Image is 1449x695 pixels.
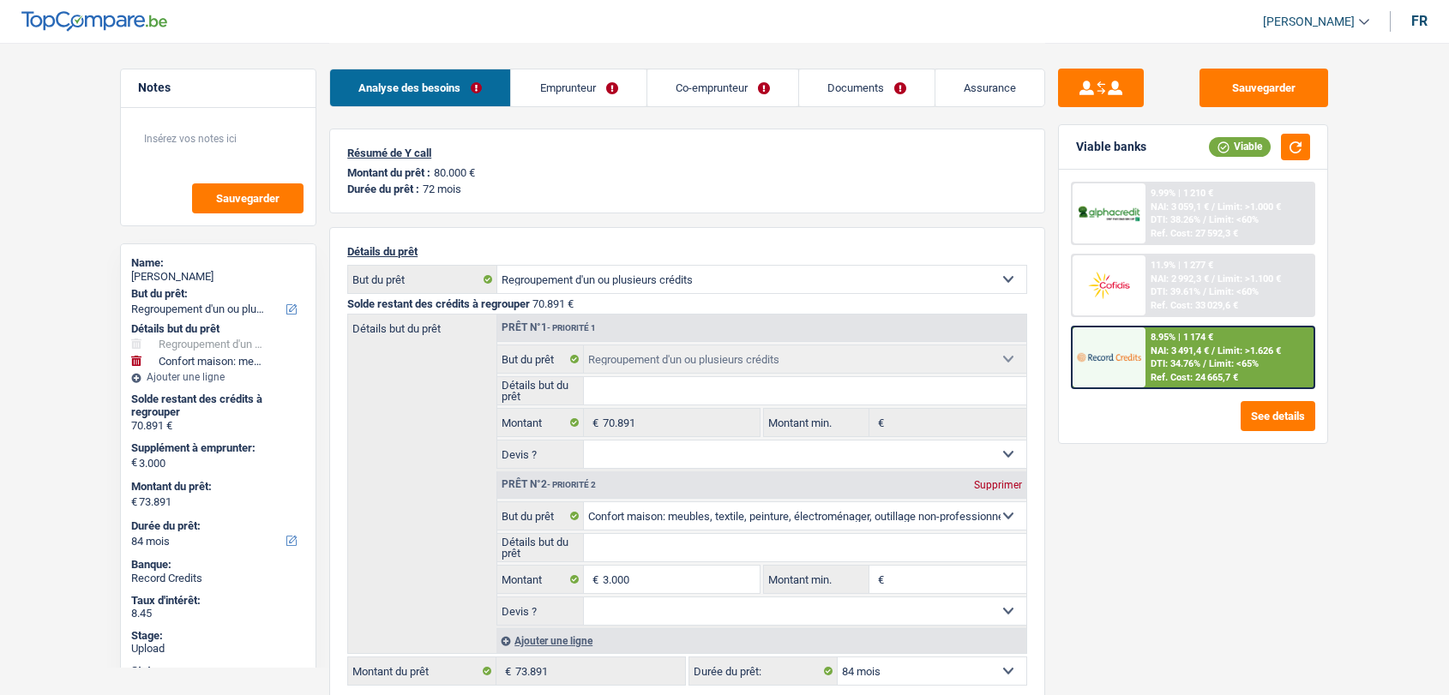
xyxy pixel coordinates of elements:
img: AlphaCredit [1077,204,1140,224]
span: / [1203,286,1206,297]
span: € [869,409,888,436]
div: Prêt n°2 [497,479,600,490]
a: Analyse des besoins [330,69,510,106]
span: Limit: <60% [1209,214,1259,225]
div: Ajouter une ligne [131,371,305,383]
span: Limit: >1.626 € [1218,345,1281,356]
div: Taux d'intérêt: [131,594,305,608]
p: Détails du prêt [347,245,1027,258]
span: [PERSON_NAME] [1263,15,1355,29]
label: Montant min. [764,409,869,436]
p: 72 mois [423,183,461,195]
div: Ref. Cost: 33 029,6 € [1151,300,1238,311]
label: Montant [497,409,584,436]
span: / [1212,345,1215,356]
label: Supplément à emprunter: [131,441,302,455]
div: 9.99% | 1 210 € [1151,188,1213,199]
label: Montant min. [764,566,869,593]
span: / [1203,358,1206,369]
div: fr [1411,13,1428,29]
span: € [496,657,515,685]
span: DTI: 38.26% [1151,214,1200,225]
div: Prêt n°1 [497,322,600,333]
div: 8.45 [131,607,305,620]
label: Devis ? [497,440,584,468]
div: Record Credits [131,572,305,585]
label: But du prêt: [131,287,302,301]
a: Documents [799,69,935,106]
div: Status: [131,664,305,678]
label: But du prêt [497,502,584,530]
label: Devis ? [497,597,584,625]
label: Durée du prêt: [131,519,302,533]
img: Record Credits [1077,341,1140,373]
span: DTI: 39.61% [1151,286,1200,297]
label: Détails but du prêt [348,315,496,334]
button: Sauvegarder [1199,69,1328,107]
span: Solde restant des crédits à regrouper [347,297,530,310]
span: - Priorité 1 [547,323,596,333]
div: Banque: [131,558,305,572]
span: / [1212,273,1215,285]
div: Viable banks [1076,140,1146,154]
img: Cofidis [1077,269,1140,301]
span: - Priorité 2 [547,480,596,489]
span: € [131,456,137,470]
h5: Notes [138,81,298,95]
div: Name: [131,256,305,270]
a: Emprunteur [511,69,646,106]
p: Durée du prêt : [347,183,419,195]
div: Ref. Cost: 24 665,7 € [1151,372,1238,383]
span: € [131,495,137,509]
label: Montant du prêt [348,657,496,685]
span: Limit: <65% [1209,358,1259,369]
img: TopCompare Logo [21,11,167,32]
span: € [584,409,603,436]
span: Limit: >1.100 € [1218,273,1281,285]
div: Détails but du prêt [131,322,305,336]
span: NAI: 2 992,3 € [1151,273,1209,285]
span: 70.891 € [532,297,574,310]
div: Ref. Cost: 27 592,3 € [1151,228,1238,239]
span: Limit: >1.000 € [1218,201,1281,213]
span: DTI: 34.76% [1151,358,1200,369]
div: 8.95% | 1 174 € [1151,332,1213,343]
p: 80.000 € [434,166,475,179]
a: [PERSON_NAME] [1249,8,1369,36]
a: Assurance [935,69,1044,106]
span: € [869,566,888,593]
label: Détails but du prêt [497,377,584,404]
span: / [1203,214,1206,225]
label: But du prêt [497,345,584,373]
label: Montant du prêt: [131,480,302,494]
span: / [1212,201,1215,213]
div: Solde restant des crédits à regrouper [131,392,305,419]
div: Viable [1209,137,1271,156]
div: Supprimer [970,480,1026,490]
span: NAI: 3 059,1 € [1151,201,1209,213]
button: See details [1241,401,1315,431]
span: Sauvegarder [216,193,280,204]
span: NAI: 3 491,4 € [1151,345,1209,356]
div: Upload [131,642,305,656]
div: Stage: [131,629,305,643]
span: Limit: <60% [1209,286,1259,297]
span: € [584,566,603,593]
p: Montant du prêt : [347,166,430,179]
label: Durée du prêt: [689,657,838,685]
button: Sauvegarder [192,183,304,213]
div: 11.9% | 1 277 € [1151,260,1213,271]
label: Montant [497,566,584,593]
div: 70.891 € [131,419,305,433]
div: Ajouter une ligne [496,628,1026,653]
p: Résumé de Y call [347,147,1027,159]
label: Détails but du prêt [497,534,584,561]
label: But du prêt [348,266,497,293]
div: [PERSON_NAME] [131,270,305,284]
a: Co-emprunteur [647,69,798,106]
